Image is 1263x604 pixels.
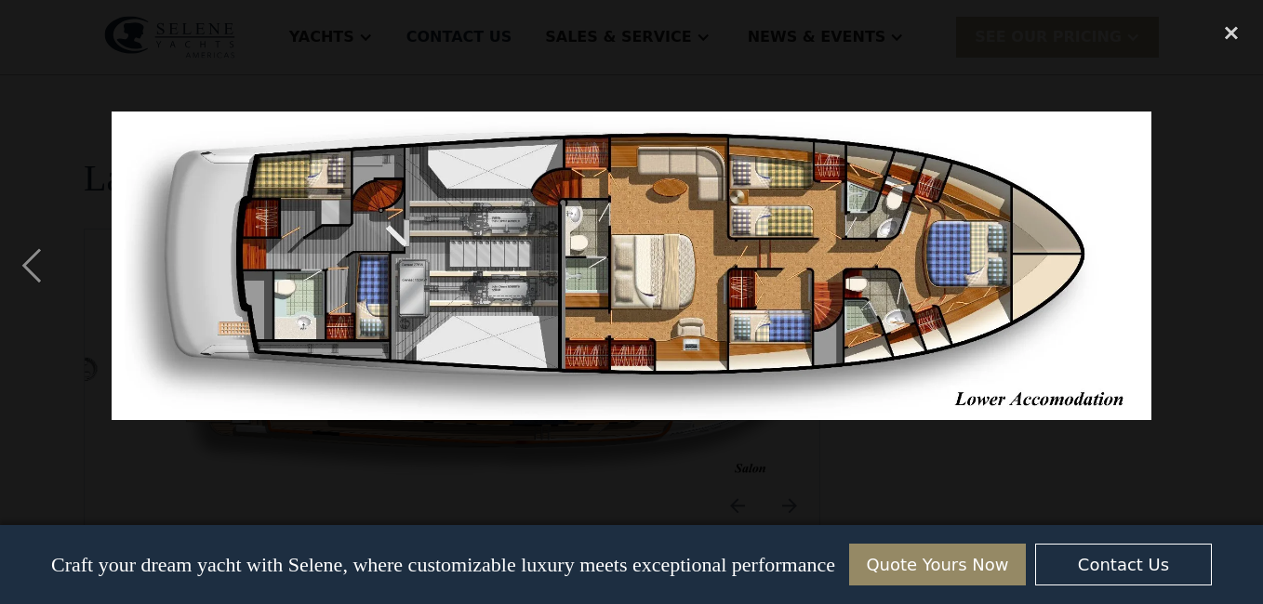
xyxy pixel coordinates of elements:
[668,519,740,604] div: show item 3 of 3
[849,544,1026,585] a: Quote Yours Now
[112,112,1151,420] img: 6717e51a568b34f160a4ebd0_draw3_loweraccomodation.webp
[595,519,668,604] div: show item 2 of 3
[523,519,595,604] div: show item 1 of 3
[51,553,835,577] p: Craft your dream yacht with Selene, where customizable luxury meets exceptional performance
[1200,12,1263,53] div: close lightbox
[1035,544,1212,585] a: Contact Us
